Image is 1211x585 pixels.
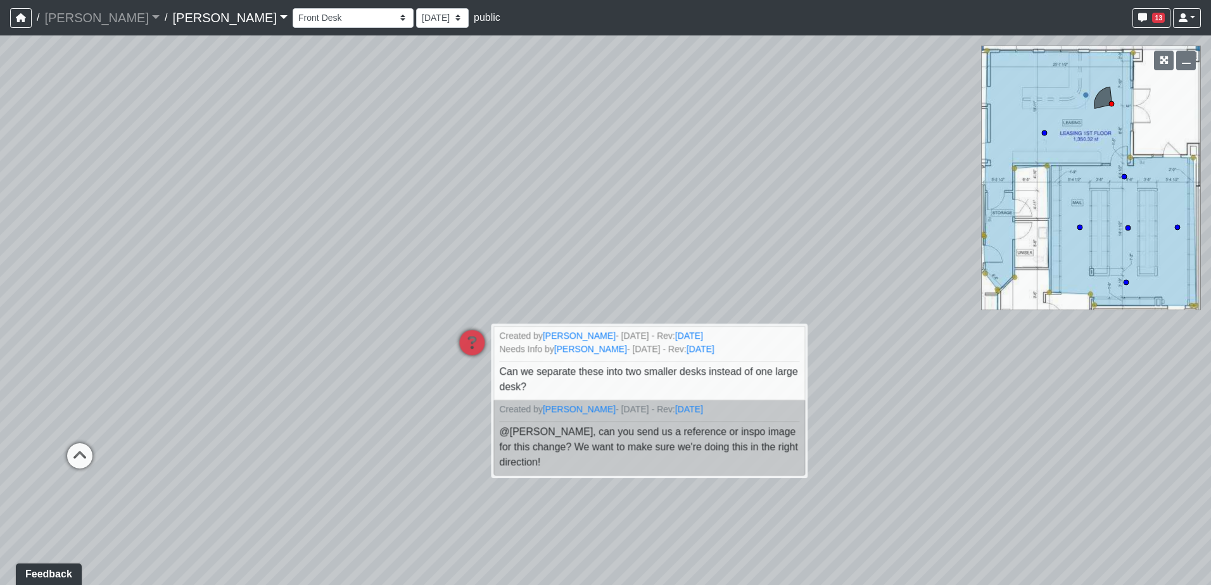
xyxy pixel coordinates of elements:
iframe: Ybug feedback widget [10,560,84,585]
a: [DATE] [687,344,714,354]
small: Needs Info by - [DATE] - Rev: [499,343,799,356]
span: 13 [1152,13,1165,23]
a: [PERSON_NAME] [554,344,627,354]
span: @[PERSON_NAME], can you send us a reference or inspo image for this change? We want to make sure ... [499,426,801,467]
small: Created by - [DATE] - Rev: [499,329,799,343]
span: / [160,5,172,30]
span: / [32,5,44,30]
a: [PERSON_NAME] [44,5,160,30]
span: Can we separate these into two smaller desks instead of one large desk? [499,366,801,392]
a: [PERSON_NAME] [543,404,616,414]
a: [PERSON_NAME] [172,5,288,30]
a: [PERSON_NAME] [543,330,616,341]
a: [DATE] [675,404,703,414]
span: public [474,12,500,23]
button: 13 [1132,8,1170,28]
a: [DATE] [675,330,703,341]
small: Created by - [DATE] - Rev: [499,403,799,416]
